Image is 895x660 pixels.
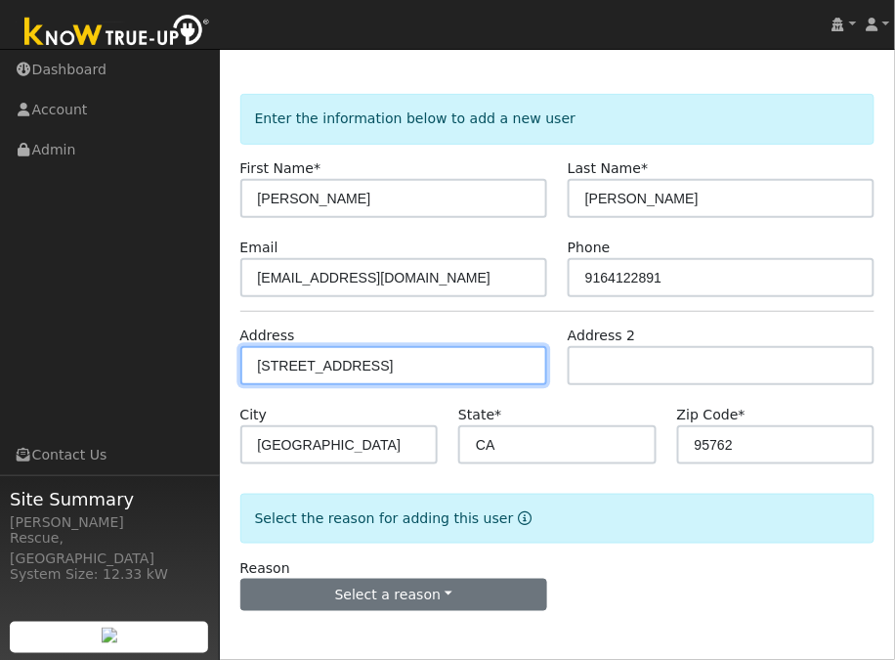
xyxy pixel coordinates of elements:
button: Select a reason [240,579,547,612]
div: System Size: 12.33 kW [10,564,209,585]
label: State [458,405,501,425]
label: Address 2 [568,326,636,346]
label: Reason [240,558,290,579]
div: [PERSON_NAME] [10,512,209,533]
label: First Name [240,158,321,179]
div: Rescue, [GEOGRAPHIC_DATA] [10,528,209,569]
label: Address [240,326,295,346]
span: Required [494,407,501,422]
span: Required [314,160,320,176]
span: Required [739,407,746,422]
a: Reason for new user [514,510,533,526]
img: Know True-Up [15,11,220,55]
label: Phone [568,238,611,258]
img: retrieve [102,628,117,643]
label: Email [240,238,278,258]
div: Enter the information below to add a new user [240,94,875,144]
span: Site Summary [10,486,209,512]
span: Required [641,160,648,176]
label: Last Name [568,158,648,179]
label: City [240,405,268,425]
label: Zip Code [677,405,746,425]
div: Select the reason for adding this user [240,494,875,544]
